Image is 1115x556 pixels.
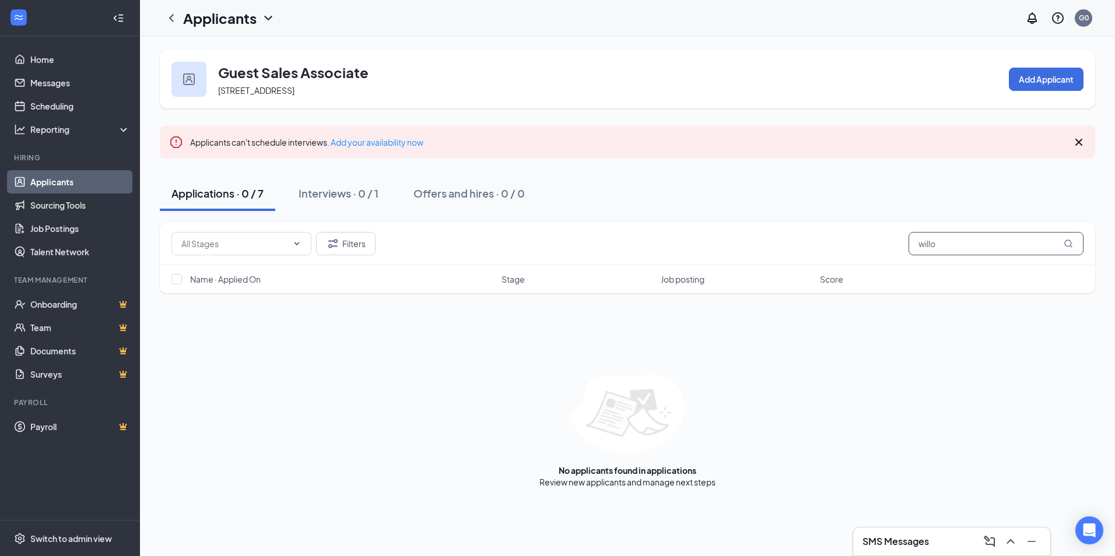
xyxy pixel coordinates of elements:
svg: QuestionInfo [1051,11,1065,25]
svg: Analysis [14,124,26,135]
a: OnboardingCrown [30,293,130,316]
svg: Cross [1072,135,1086,149]
svg: ChevronDown [261,11,275,25]
h1: Applicants [183,8,257,28]
svg: ChevronUp [1004,534,1018,548]
input: All Stages [181,237,287,250]
img: empty-state [571,375,685,453]
input: Search in applications [909,232,1084,255]
button: ChevronUp [1001,532,1020,551]
a: Sourcing Tools [30,193,130,217]
svg: Error [169,135,183,149]
span: Score [820,273,843,285]
a: Scheduling [30,94,130,118]
a: Messages [30,71,130,94]
svg: Filter [326,237,340,251]
button: Filter Filters [316,232,376,255]
a: PayrollCrown [30,415,130,438]
div: No applicants found in applications [559,464,696,476]
a: Add your availability now [331,137,423,147]
div: Open Intercom Messenger [1075,516,1103,544]
a: TeamCrown [30,316,130,339]
button: Minimize [1022,532,1041,551]
svg: Minimize [1025,534,1039,548]
svg: MagnifyingGlass [1064,239,1073,248]
div: G0 [1079,13,1089,23]
img: user icon [183,73,195,85]
button: ComposeMessage [980,532,999,551]
div: Team Management [14,275,128,285]
h3: Guest Sales Associate [218,62,369,82]
a: DocumentsCrown [30,339,130,363]
div: Review new applicants and manage next steps [539,476,716,488]
div: Payroll [14,397,128,407]
div: Applications · 0 / 7 [171,186,264,200]
a: Talent Network [30,240,130,263]
div: Switch to admin view [30,533,112,544]
svg: WorkstreamLogo [13,12,24,23]
span: Stage [502,273,525,285]
div: Hiring [14,153,128,163]
span: [STREET_ADDRESS] [218,85,294,96]
a: Applicants [30,170,130,193]
svg: ChevronDown [292,239,301,248]
a: Job Postings [30,217,130,240]
h3: SMS Messages [862,535,929,548]
button: Add Applicant [1009,68,1084,91]
span: Job posting [661,273,704,285]
div: Reporting [30,124,131,135]
span: Applicants can't schedule interviews. [190,137,423,147]
div: Offers and hires · 0 / 0 [413,186,525,200]
span: Name · Applied On [190,273,261,285]
svg: Notifications [1025,11,1039,25]
div: Interviews · 0 / 1 [299,186,378,200]
a: SurveysCrown [30,363,130,386]
svg: ComposeMessage [983,534,997,548]
svg: Collapse [113,12,124,24]
svg: Settings [14,533,26,544]
svg: ChevronLeft [164,11,178,25]
a: Home [30,48,130,71]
